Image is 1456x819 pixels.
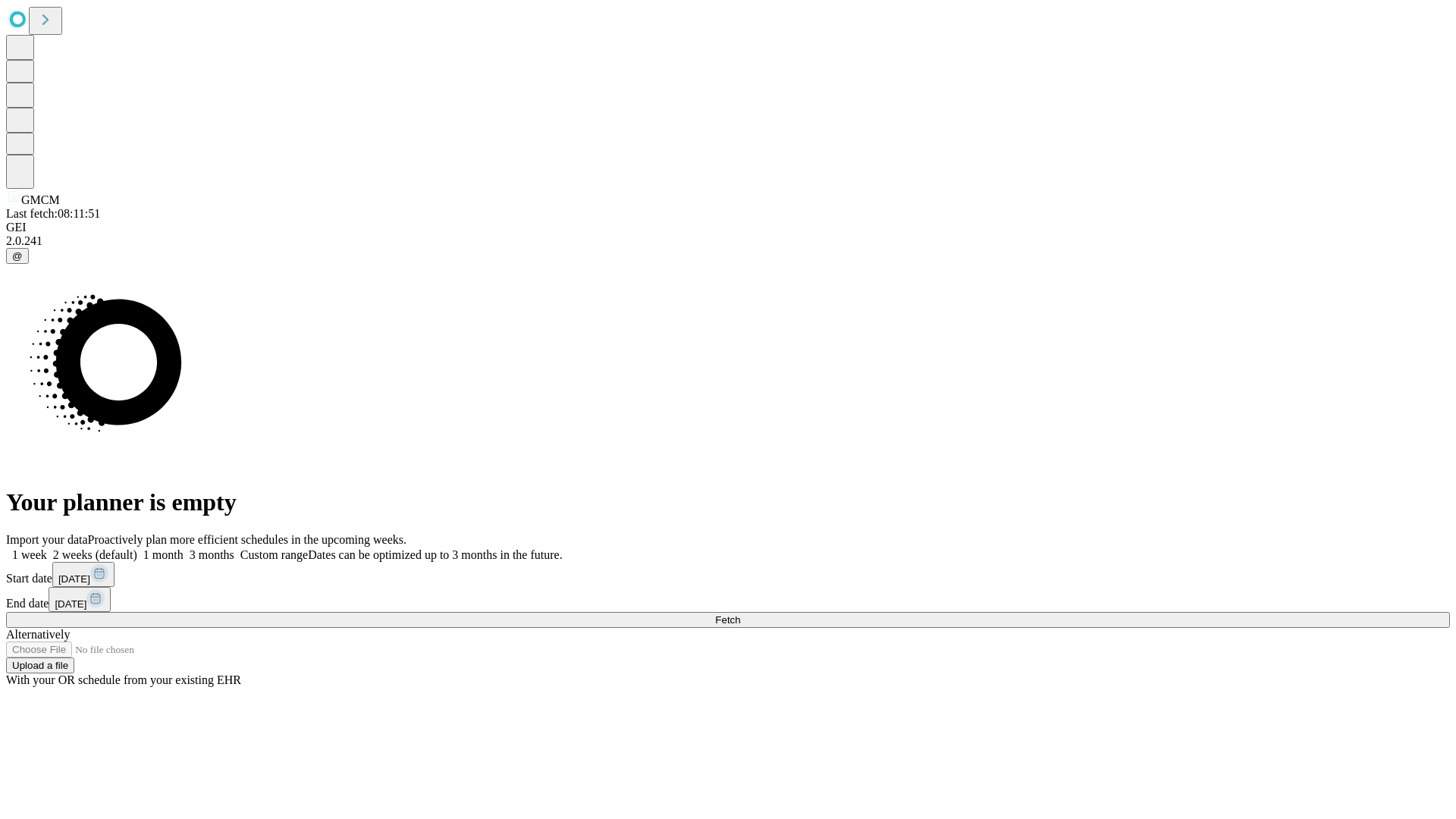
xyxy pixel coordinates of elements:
[52,562,115,587] button: [DATE]
[6,533,88,546] span: Import your data
[49,587,111,612] button: [DATE]
[12,250,23,262] span: @
[308,548,562,561] span: Dates can be optimized up to 3 months in the future.
[58,573,90,585] span: [DATE]
[6,587,1450,612] div: End date
[240,548,308,561] span: Custom range
[190,548,234,561] span: 3 months
[12,548,47,561] span: 1 week
[6,612,1450,628] button: Fetch
[88,533,406,546] span: Proactively plan more efficient schedules in the upcoming weeks.
[6,657,74,673] button: Upload a file
[6,488,1450,516] h1: Your planner is empty
[6,562,1450,587] div: Start date
[21,193,60,206] span: GMCM
[55,598,86,610] span: [DATE]
[715,614,740,626] span: Fetch
[6,234,1450,248] div: 2.0.241
[143,548,184,561] span: 1 month
[6,221,1450,234] div: GEI
[6,628,70,641] span: Alternatively
[53,548,137,561] span: 2 weeks (default)
[6,207,100,220] span: Last fetch: 08:11:51
[6,673,241,686] span: With your OR schedule from your existing EHR
[6,248,29,264] button: @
